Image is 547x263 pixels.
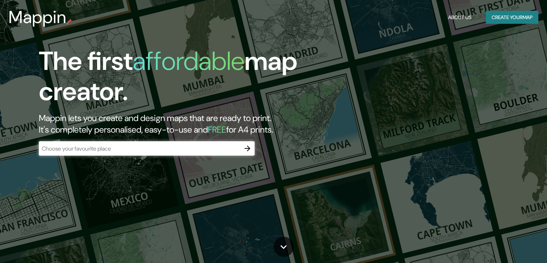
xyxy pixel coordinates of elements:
button: Create yourmap [486,11,538,24]
button: About Us [445,11,474,24]
img: mappin-pin [67,19,72,24]
input: Choose your favourite place [39,144,240,153]
h2: Mappin lets you create and design maps that are ready to print. It's completely personalised, eas... [39,112,313,135]
h1: affordable [133,44,245,78]
h5: FREE [208,124,226,135]
h1: The first map creator. [39,46,313,112]
iframe: Help widget launcher [483,235,539,255]
h3: Mappin [9,7,67,27]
